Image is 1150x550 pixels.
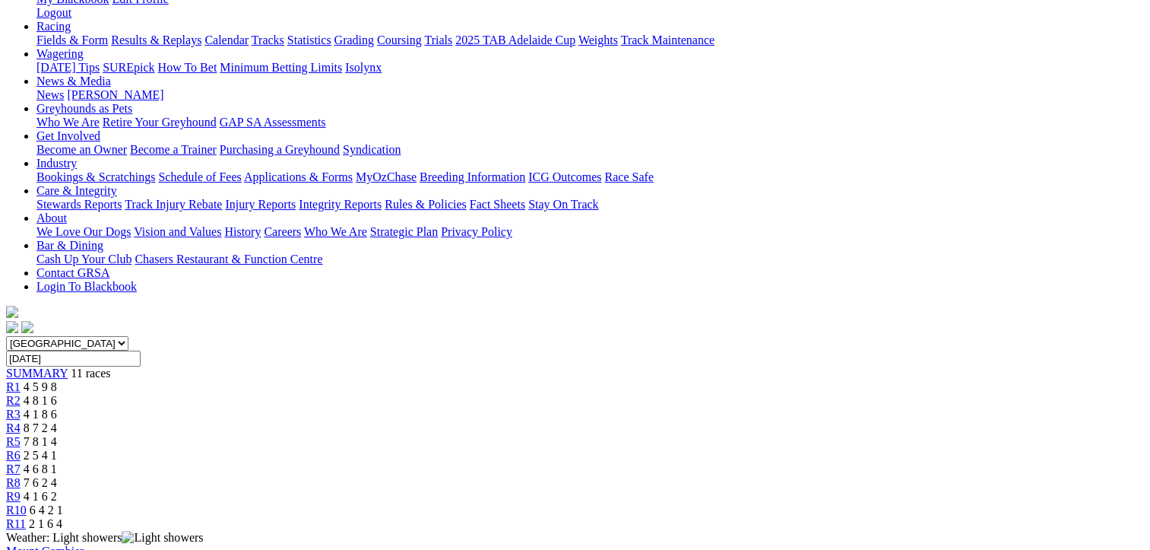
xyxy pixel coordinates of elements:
div: Racing [36,33,1144,47]
a: Care & Integrity [36,184,117,197]
a: Become an Owner [36,143,127,156]
a: Contact GRSA [36,266,109,279]
a: News [36,88,64,101]
a: Track Injury Rebate [125,198,222,211]
div: News & Media [36,88,1144,102]
a: Racing [36,20,71,33]
a: Vision and Values [134,225,221,238]
span: 4 1 8 6 [24,408,57,421]
a: Industry [36,157,77,170]
a: Wagering [36,47,84,60]
div: Bar & Dining [36,253,1144,266]
span: 11 races [71,367,110,380]
a: Become a Trainer [130,143,217,156]
div: Greyhounds as Pets [36,116,1144,129]
a: Syndication [343,143,401,156]
a: Cash Up Your Club [36,253,131,265]
a: MyOzChase [356,170,417,183]
a: News & Media [36,75,111,87]
div: Wagering [36,61,1144,75]
a: R2 [6,394,21,407]
a: Weights [578,33,618,46]
a: History [224,225,261,238]
a: Who We Are [36,116,100,129]
a: Calendar [204,33,249,46]
a: Breeding Information [420,170,525,183]
a: Injury Reports [225,198,296,211]
img: facebook.svg [6,321,18,333]
a: Isolynx [345,61,382,74]
a: Minimum Betting Limits [220,61,342,74]
a: R4 [6,421,21,434]
span: 7 6 2 4 [24,476,57,489]
a: Trials [424,33,452,46]
a: How To Bet [158,61,217,74]
a: Bar & Dining [36,239,103,252]
a: Schedule of Fees [158,170,241,183]
a: Grading [334,33,374,46]
span: R7 [6,463,21,475]
span: 4 5 9 8 [24,380,57,393]
a: Strategic Plan [370,225,438,238]
a: R8 [6,476,21,489]
a: Chasers Restaurant & Function Centre [135,253,322,265]
a: Purchasing a Greyhound [220,143,340,156]
a: Rules & Policies [385,198,467,211]
div: About [36,225,1144,239]
a: GAP SA Assessments [220,116,326,129]
a: R1 [6,380,21,393]
a: Race Safe [604,170,653,183]
a: Who We Are [304,225,367,238]
span: 6 4 2 1 [30,504,63,517]
a: Careers [264,225,301,238]
a: ICG Outcomes [528,170,601,183]
a: We Love Our Dogs [36,225,131,238]
a: Statistics [287,33,331,46]
a: About [36,211,67,224]
span: 4 8 1 6 [24,394,57,407]
img: twitter.svg [21,321,33,333]
span: 2 1 6 4 [29,517,62,530]
a: Track Maintenance [621,33,714,46]
a: R11 [6,517,26,530]
div: Care & Integrity [36,198,1144,211]
a: SUMMARY [6,367,68,380]
a: Fields & Form [36,33,108,46]
a: Stay On Track [528,198,598,211]
a: Bookings & Scratchings [36,170,155,183]
span: 7 8 1 4 [24,435,57,448]
a: Fact Sheets [470,198,525,211]
a: R6 [6,449,21,462]
a: Integrity Reports [299,198,382,211]
a: Results & Replays [111,33,201,46]
a: 2025 TAB Adelaide Cup [455,33,575,46]
span: 4 1 6 2 [24,490,57,503]
a: R10 [6,504,27,517]
span: 8 7 2 4 [24,421,57,434]
a: Applications & Forms [244,170,353,183]
div: Industry [36,170,1144,184]
span: 2 5 4 1 [24,449,57,462]
a: [PERSON_NAME] [67,88,163,101]
a: Get Involved [36,129,100,142]
a: Tracks [252,33,284,46]
a: R3 [6,408,21,421]
a: Coursing [377,33,422,46]
a: R9 [6,490,21,503]
a: Retire Your Greyhound [103,116,217,129]
img: logo-grsa-white.png [6,306,18,318]
span: 4 6 8 1 [24,463,57,475]
a: [DATE] Tips [36,61,100,74]
input: Select date [6,351,141,367]
a: Privacy Policy [441,225,512,238]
